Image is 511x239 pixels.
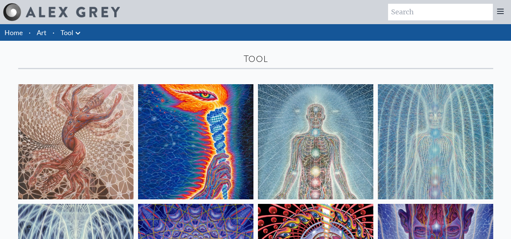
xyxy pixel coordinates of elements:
li: · [26,24,34,41]
input: Search [388,4,493,20]
a: Tool [61,27,73,38]
a: Art [37,27,47,38]
li: · [50,24,57,41]
div: Tool [18,53,493,65]
a: Home [5,28,23,37]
